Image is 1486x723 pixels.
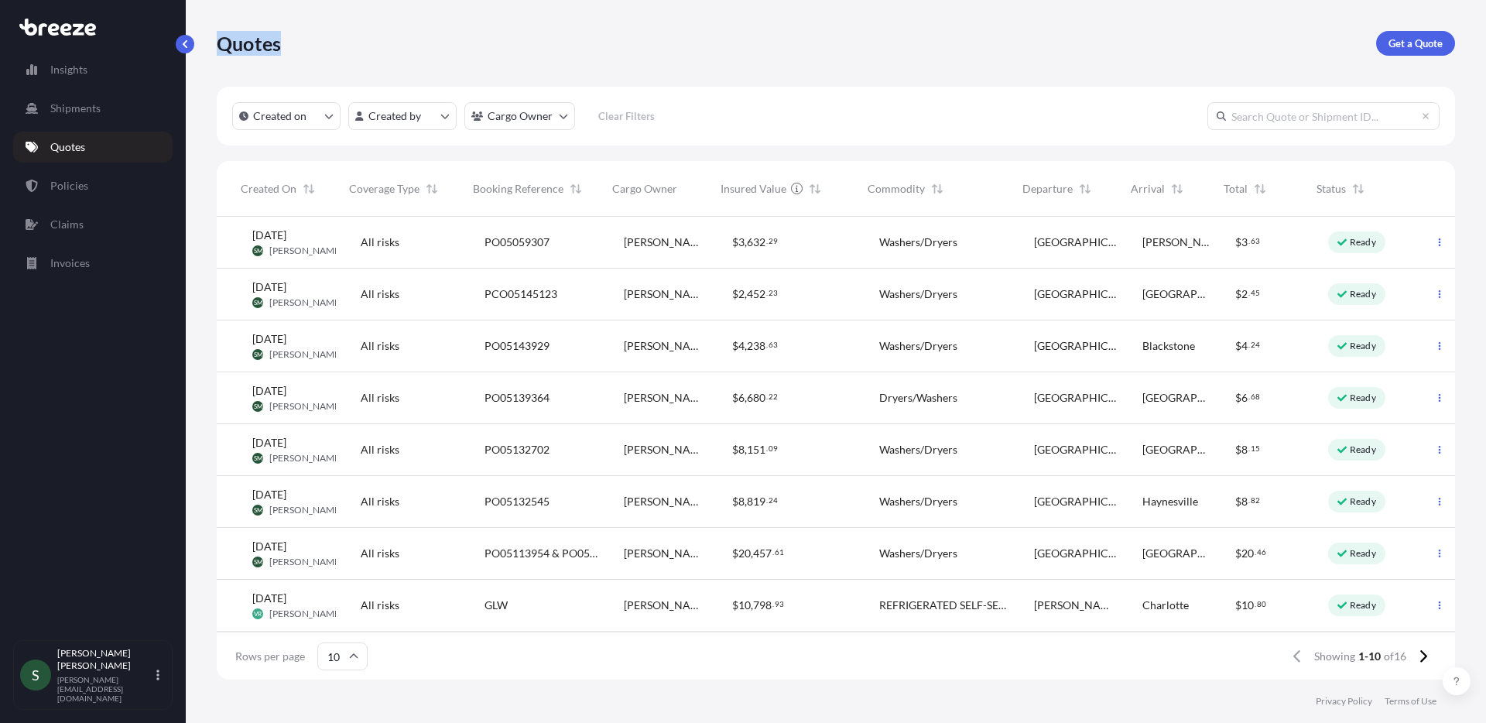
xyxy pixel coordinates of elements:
[772,550,774,555] span: .
[769,290,778,296] span: 23
[1385,695,1436,708] a: Terms of Use
[1034,286,1118,302] span: [GEOGRAPHIC_DATA]
[1251,394,1260,399] span: 68
[13,248,173,279] a: Invoices
[423,180,441,198] button: Sort
[766,446,768,451] span: .
[1224,181,1248,197] span: Total
[745,392,747,403] span: ,
[766,394,768,399] span: .
[766,238,768,244] span: .
[50,139,85,155] p: Quotes
[598,108,655,124] p: Clear Filters
[747,392,765,403] span: 680
[253,108,306,124] p: Created on
[361,235,399,250] span: All risks
[583,104,669,128] button: Clear Filters
[1358,649,1381,664] span: 1-10
[269,504,343,516] span: [PERSON_NAME]
[349,181,419,197] span: Coverage Type
[769,238,778,244] span: 29
[751,600,753,611] span: ,
[13,93,173,124] a: Shipments
[1248,238,1250,244] span: .
[624,442,707,457] span: [PERSON_NAME] Logistics
[252,228,286,243] span: [DATE]
[1034,546,1118,561] span: [GEOGRAPHIC_DATA]
[1251,498,1260,503] span: 82
[732,341,738,351] span: $
[1142,390,1210,406] span: [GEOGRAPHIC_DATA]
[13,170,173,201] a: Policies
[1257,550,1266,555] span: 46
[624,546,707,561] span: [PERSON_NAME] Logistics
[13,209,173,240] a: Claims
[57,647,153,672] p: [PERSON_NAME] [PERSON_NAME]
[1241,289,1248,300] span: 2
[1131,181,1165,197] span: Arrival
[1255,601,1256,607] span: .
[252,331,286,347] span: [DATE]
[624,286,707,302] span: [PERSON_NAME] Logistics
[747,496,765,507] span: 819
[484,442,550,457] span: PO05132702
[745,341,747,351] span: ,
[361,442,399,457] span: All risks
[13,132,173,163] a: Quotes
[252,279,286,295] span: [DATE]
[241,181,296,197] span: Created On
[1142,598,1189,613] span: Charlotte
[1350,495,1376,508] p: Ready
[732,237,738,248] span: $
[254,606,262,622] span: VR
[361,494,399,509] span: All risks
[1142,338,1195,354] span: Blackstone
[1235,289,1241,300] span: $
[1241,600,1254,611] span: 10
[732,444,738,455] span: $
[1350,444,1376,456] p: Ready
[806,180,824,198] button: Sort
[753,600,772,611] span: 798
[738,341,745,351] span: 4
[612,181,677,197] span: Cargo Owner
[738,392,745,403] span: 6
[1235,548,1241,559] span: $
[1248,290,1250,296] span: .
[1235,600,1241,611] span: $
[1235,341,1241,351] span: $
[1316,695,1372,708] a: Privacy Policy
[252,591,286,606] span: [DATE]
[879,546,957,561] span: Washers/Dryers
[13,54,173,85] a: Insights
[484,390,550,406] span: PO05139364
[738,496,745,507] span: 8
[1207,102,1440,130] input: Search Quote or Shipment ID...
[464,102,575,130] button: cargoOwner Filter options
[1255,550,1256,555] span: .
[50,62,87,77] p: Insights
[1241,237,1248,248] span: 3
[1034,598,1118,613] span: [PERSON_NAME]
[50,255,90,271] p: Invoices
[738,548,751,559] span: 20
[1251,342,1260,348] span: 24
[753,548,772,559] span: 457
[1241,392,1248,403] span: 6
[269,245,343,257] span: [PERSON_NAME]
[1350,392,1376,404] p: Ready
[484,286,557,302] span: PCO05145123
[732,392,738,403] span: $
[1317,181,1346,197] span: Status
[269,608,343,620] span: [PERSON_NAME]
[252,435,286,451] span: [DATE]
[1251,238,1260,244] span: 63
[1142,546,1210,561] span: [GEOGRAPHIC_DATA]
[1350,340,1376,352] p: Ready
[252,539,286,554] span: [DATE]
[473,181,563,197] span: Booking Reference
[1142,494,1198,509] span: Haynesville
[348,102,457,130] button: createdBy Filter options
[1248,394,1250,399] span: .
